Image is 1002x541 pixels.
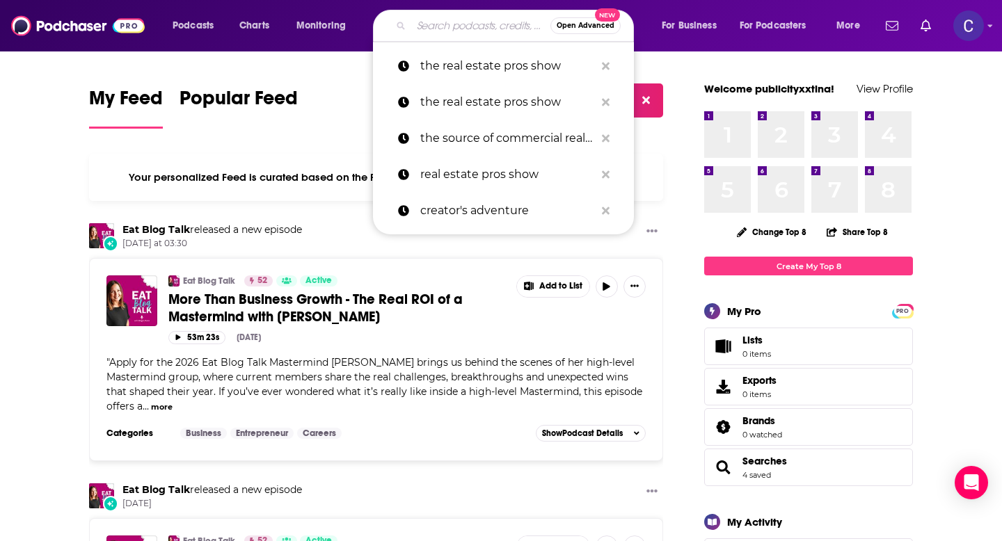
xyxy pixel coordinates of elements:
[742,414,782,427] a: Brands
[727,515,782,528] div: My Activity
[953,10,984,41] button: Show profile menu
[742,334,771,346] span: Lists
[122,238,302,250] span: [DATE] at 03:30
[89,86,163,129] a: My Feed
[168,291,463,325] span: More Than Business Growth - The Real ROI of a Mastermind with [PERSON_NAME]
[742,374,777,387] span: Exports
[373,48,634,84] a: the real estate pros show
[373,84,634,120] a: the real estate pros show
[230,428,294,439] a: Entrepreneur
[420,48,595,84] p: the real estate pros show
[106,428,169,439] h3: Categories
[373,156,634,193] a: real estate pros show
[595,8,620,22] span: New
[287,15,364,37] button: open menu
[704,449,913,486] span: Searches
[915,14,937,38] a: Show notifications dropdown
[704,368,913,405] a: Exports
[89,86,163,118] span: My Feed
[652,15,734,37] button: open menu
[386,10,647,42] div: Search podcasts, credits, & more...
[557,22,614,29] span: Open Advanced
[709,417,737,437] a: Brands
[239,16,269,35] span: Charts
[742,470,771,480] a: 4 saved
[183,275,235,286] a: Eat Blog Talk
[953,10,984,41] span: Logged in as publicityxxtina
[151,401,173,413] button: more
[827,15,877,37] button: open menu
[826,218,889,245] button: Share Top 8
[89,223,114,248] img: Eat Blog Talk
[542,428,623,438] span: Show Podcast Details
[180,86,298,118] span: Popular Feed
[173,16,214,35] span: Podcasts
[168,331,225,344] button: 53m 23s
[742,414,775,427] span: Brands
[11,13,145,39] img: Podchaser - Follow, Share and Rate Podcasts
[894,306,911,316] span: PRO
[300,275,337,286] a: Active
[411,15,550,37] input: Search podcasts, credits, & more...
[373,120,634,156] a: the source of commercial real estate
[420,156,595,193] p: real estate pros show
[742,455,787,467] a: Searches
[305,274,332,288] span: Active
[709,337,737,356] span: Lists
[89,483,114,508] img: Eat Blog Talk
[122,498,302,510] span: [DATE]
[662,16,717,35] span: For Business
[163,15,232,37] button: open menu
[742,349,771,359] span: 0 items
[704,328,913,365] a: Lists
[106,356,642,412] span: Apply for the 2026 Eat Blog Talk Mastermind [PERSON_NAME] brings us behind the scenes of her high...
[517,276,589,297] button: Show More Button
[89,154,663,201] div: Your personalized Feed is curated based on the Podcasts, Creators, Users, and Lists that you Follow.
[731,15,827,37] button: open menu
[704,257,913,275] a: Create My Top 8
[180,86,298,129] a: Popular Feed
[894,305,911,316] a: PRO
[836,16,860,35] span: More
[550,17,621,34] button: Open AdvancedNew
[296,16,346,35] span: Monitoring
[420,193,595,229] p: creator's adventure
[373,193,634,229] a: creator's adventure
[740,16,806,35] span: For Podcasters
[143,400,149,412] span: ...
[106,275,157,326] img: More Than Business Growth - The Real ROI of a Mastermind with Megan Porta
[122,483,302,496] h3: released a new episode
[168,275,180,286] img: Eat Blog Talk
[237,332,261,342] div: [DATE]
[420,120,595,156] p: the source of commercial real estate
[704,408,913,446] span: Brands
[122,223,302,236] h3: released a new episode
[103,496,118,511] div: New Episode
[727,305,761,318] div: My Pro
[539,281,582,291] span: Add to List
[103,236,118,251] div: New Episode
[709,458,737,477] a: Searches
[623,275,646,298] button: Show More Button
[709,377,737,396] span: Exports
[106,356,642,412] span: "
[230,15,278,37] a: Charts
[180,428,227,439] a: Business
[955,466,988,499] div: Open Intercom Messenger
[641,223,663,241] button: Show More Button
[168,291,507,325] a: More Than Business Growth - The Real ROI of a Mastermind with [PERSON_NAME]
[880,14,904,38] a: Show notifications dropdown
[742,430,782,439] a: 0 watched
[953,10,984,41] img: User Profile
[742,334,763,346] span: Lists
[729,223,815,241] button: Change Top 8
[297,428,342,439] a: Careers
[122,483,190,496] a: Eat Blog Talk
